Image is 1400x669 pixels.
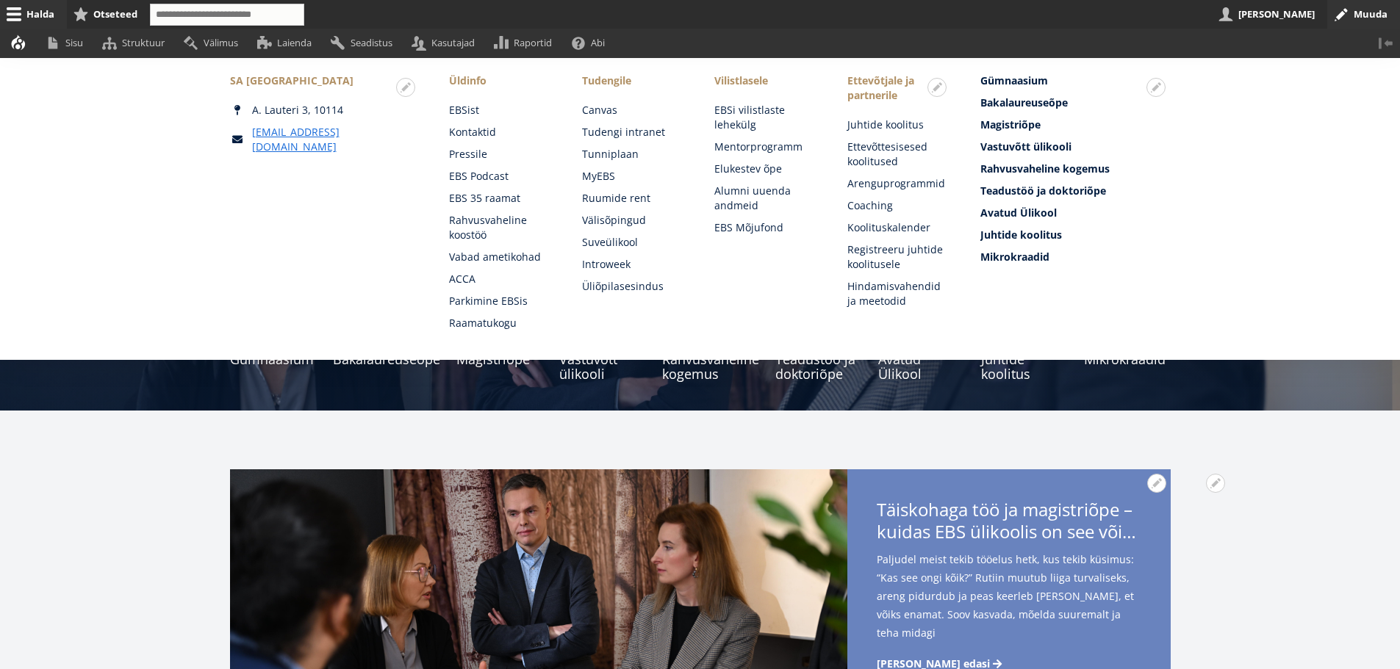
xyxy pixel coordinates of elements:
[980,140,1170,154] a: Vastuvõtt ülikooli
[230,352,317,366] span: Gümnaasium
[230,103,420,117] div: A. Lauteri 3, 10114
[980,184,1106,198] span: Teadustöö ja doktoriõpe
[662,352,759,381] span: Rahvusvaheline kogemus
[582,213,686,228] a: Välisõpingud
[449,250,553,264] a: Vabad ametikohad
[39,29,96,57] a: Sisu
[847,242,951,272] a: Registreeru juhtide koolitusele
[449,169,553,184] a: EBS Podcast
[449,103,553,117] a: EBSist
[981,322,1068,381] a: Juhtide koolitus
[980,206,1170,220] a: Avatud Ülikool
[980,162,1110,176] span: Rahvusvaheline kogemus
[449,213,553,242] a: Rahvusvaheline koostöö
[252,125,420,154] a: [EMAIL_ADDRESS][DOMAIN_NAME]
[714,103,818,132] a: EBSi vilistlaste lehekülg
[449,294,553,308] a: Parkimine EBSis
[582,103,686,117] a: Canvas
[847,140,951,169] a: Ettevõttesisesed koolitused
[980,95,1170,110] a: Bakalaureuseõpe
[582,279,686,294] a: Üliõpilasesindus
[333,352,440,366] span: Bakalaureuseõpe
[847,117,951,132] a: Juhtide koolitus
[582,169,686,184] a: MyEBS
[582,257,686,272] a: Introweek
[847,73,951,103] span: Ettevõtjale ja partnerile
[1371,29,1400,57] button: Vertikaalasend
[927,78,947,97] button: Avatud Põhinavigatsioon seaded
[877,521,1141,543] span: kuidas EBS ülikoolis on see võimalik?
[449,125,553,140] a: Kontaktid
[449,147,553,162] a: Pressile
[559,322,646,381] a: Vastuvõtt ülikooli
[981,352,1068,381] span: Juhtide koolitus
[980,250,1049,264] span: Mikrokraadid
[980,228,1062,242] span: Juhtide koolitus
[775,352,862,381] span: Teadustöö ja doktoriõpe
[565,29,618,57] a: Abi
[251,29,324,57] a: Laienda
[714,220,818,235] a: EBS Mõjufond
[980,117,1170,132] a: Magistriõpe
[582,73,686,88] a: Tudengile
[582,125,686,140] a: Tudengi intranet
[582,147,686,162] a: Tunniplaan
[878,322,965,381] a: Avatud Ülikool
[847,220,951,235] a: Koolituskalender
[1206,474,1225,493] button: Avatud Tuleviku õpitee on paindlik: mikrokraadid kui võimalus kraadini jõudmiseks seaded
[96,29,177,57] a: Struktuur
[396,78,415,97] button: Avatud seaded
[714,140,818,154] a: Mentorprogramm
[662,322,759,381] a: Rahvusvaheline kogemus
[582,235,686,250] a: Suveülikool
[714,73,818,88] span: Vilistlasele
[449,191,553,206] a: EBS 35 raamat
[847,198,951,213] a: Coaching
[980,73,1170,88] a: Gümnaasium
[230,73,420,88] div: SA [GEOGRAPHIC_DATA]
[980,117,1041,131] span: Magistriõpe
[980,73,1048,87] span: Gümnaasium
[847,176,951,191] a: Arenguprogrammid
[877,499,1141,547] span: Täiskohaga töö ja magistriõpe –
[714,162,818,176] a: Elukestev õpe
[878,352,965,381] span: Avatud Ülikool
[1084,352,1171,366] span: Mikrokraadid
[1147,474,1166,493] button: Avatud Täiskohaga töö ja magistriõpe – kuidas EBS ülikoolis on see võimalik? seaded
[488,29,565,57] a: Raportid
[456,352,543,366] span: Magistriõpe
[559,352,646,381] span: Vastuvõtt ülikooli
[714,184,818,213] a: Alumni uuenda andmeid
[980,184,1170,198] a: Teadustöö ja doktoriõpe
[1146,78,1166,97] button: Avatud Esiletõstetud menüü seaded
[980,206,1057,220] span: Avatud Ülikool
[847,279,951,308] a: Hindamisvahendid ja meetodid
[980,162,1170,176] a: Rahvusvaheline kogemus
[980,250,1170,264] a: Mikrokraadid
[980,95,1068,109] span: Bakalaureuseõpe
[980,228,1170,242] a: Juhtide koolitus
[582,191,686,206] a: Ruumide rent
[980,140,1071,153] span: Vastuvõtt ülikooli
[405,29,487,57] a: Kasutajad
[449,272,553,286] a: ACCA
[877,550,1141,665] span: Paljudel meist tekib tööelus hetk, kus tekib küsimus: “Kas see ongi kõik?” Rutiin muutub liiga tu...
[775,322,862,381] a: Teadustöö ja doktoriõpe
[177,29,251,57] a: Välimus
[449,316,553,330] a: Raamatukogu
[449,73,553,88] span: Üldinfo
[324,29,405,57] a: Seadistus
